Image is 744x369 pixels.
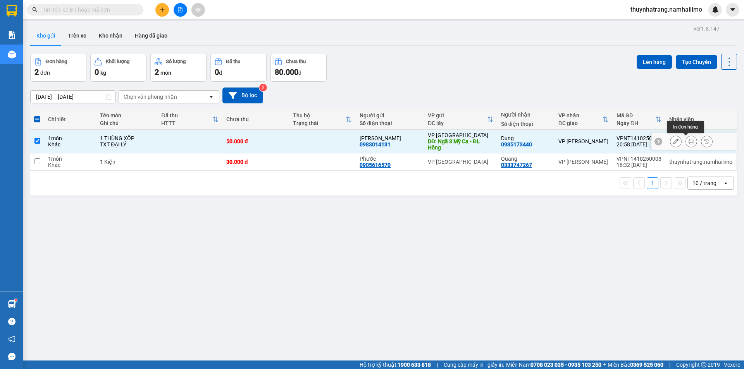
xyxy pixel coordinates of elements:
[8,353,15,360] span: message
[157,109,222,130] th: Toggle SortBy
[669,116,732,122] div: Nhân viên
[723,180,729,186] svg: open
[293,112,346,118] div: Thu hộ
[617,112,655,118] div: Mã GD
[360,141,391,148] div: 0983014131
[195,7,201,12] span: aim
[100,141,153,148] div: TXT ĐẠI LÝ
[617,141,661,148] div: 20:58 [DATE]
[558,120,603,126] div: ĐC giao
[360,112,420,118] div: Người gửi
[93,26,129,45] button: Kho nhận
[48,135,92,141] div: 1 món
[222,88,263,103] button: Bộ lọc
[177,7,183,12] span: file-add
[155,3,169,17] button: plus
[226,116,285,122] div: Chưa thu
[428,120,487,126] div: ĐC lấy
[506,360,601,369] span: Miền Nam
[637,55,672,69] button: Lên hàng
[293,120,346,126] div: Trạng thái
[501,121,551,127] div: Số điện thoại
[160,70,171,76] span: món
[530,362,601,368] strong: 0708 023 035 - 0935 103 250
[360,156,420,162] div: Phước
[43,5,134,14] input: Tìm tên, số ĐT hoặc mã đơn
[91,34,153,45] div: 0333747267
[100,112,153,118] div: Tên món
[275,67,298,77] span: 80.000
[48,162,92,168] div: Khác
[91,7,153,25] div: VP [PERSON_NAME]
[166,59,186,64] div: Số lượng
[40,70,50,76] span: đơn
[46,59,67,64] div: Đơn hàng
[95,67,99,77] span: 0
[558,112,603,118] div: VP nhận
[7,5,17,17] img: logo-vxr
[289,109,356,130] th: Toggle SortBy
[667,121,704,133] div: In đơn hàng
[630,362,663,368] strong: 0369 525 060
[286,59,306,64] div: Chưa thu
[428,138,493,151] div: DĐ: Ngã 3 Mỹ Ca - ĐL Hồng
[501,141,532,148] div: 0935173440
[360,120,420,126] div: Số điện thoại
[48,141,92,148] div: Khác
[208,94,214,100] svg: open
[501,162,532,168] div: 0333747267
[428,112,487,118] div: VP gửi
[90,50,154,61] div: 30.000
[669,360,670,369] span: |
[259,84,267,91] sup: 2
[160,7,165,12] span: plus
[603,363,606,366] span: ⚪️
[100,70,106,76] span: kg
[437,360,438,369] span: |
[30,54,86,82] button: Đơn hàng2đơn
[219,70,222,76] span: đ
[48,116,92,122] div: Chi tiết
[501,112,551,118] div: Người nhận
[360,135,420,141] div: ĐL Hồng Mỹ Ca
[360,162,391,168] div: 0905616570
[106,59,129,64] div: Khối lượng
[617,156,661,162] div: VPNT1410250003
[624,5,708,14] span: thuynhatrang.namhailimo
[701,362,706,367] span: copyright
[90,52,100,60] span: CC :
[647,177,658,189] button: 1
[676,55,717,69] button: Tạo Chuyến
[726,3,739,17] button: caret-down
[191,3,205,17] button: aim
[712,6,719,13] img: icon-new-feature
[8,300,16,308] img: warehouse-icon
[100,159,153,165] div: 1 Kiện
[31,91,115,103] input: Select a date range.
[210,54,267,82] button: Đã thu0đ
[670,136,682,147] div: Sửa đơn hàng
[91,7,109,15] span: Nhận:
[8,31,16,39] img: solution-icon
[729,6,736,13] span: caret-down
[7,25,85,34] div: Phước
[608,360,663,369] span: Miền Bắc
[428,159,493,165] div: VP [GEOGRAPHIC_DATA]
[617,162,661,168] div: 16:32 [DATE]
[7,7,85,25] div: VP [GEOGRAPHIC_DATA]
[669,159,732,165] div: thuynhatrang.namhailimo
[150,54,207,82] button: Số lượng2món
[424,109,497,130] th: Toggle SortBy
[15,299,17,301] sup: 1
[155,67,159,77] span: 2
[501,135,551,141] div: Dung
[298,70,301,76] span: đ
[428,132,493,138] div: VP [GEOGRAPHIC_DATA]
[8,318,15,325] span: question-circle
[398,362,431,368] strong: 1900 633 818
[90,54,146,82] button: Khối lượng0kg
[7,7,19,15] span: Gửi:
[8,50,16,58] img: warehouse-icon
[8,335,15,343] span: notification
[694,24,720,33] div: ver 1.8.147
